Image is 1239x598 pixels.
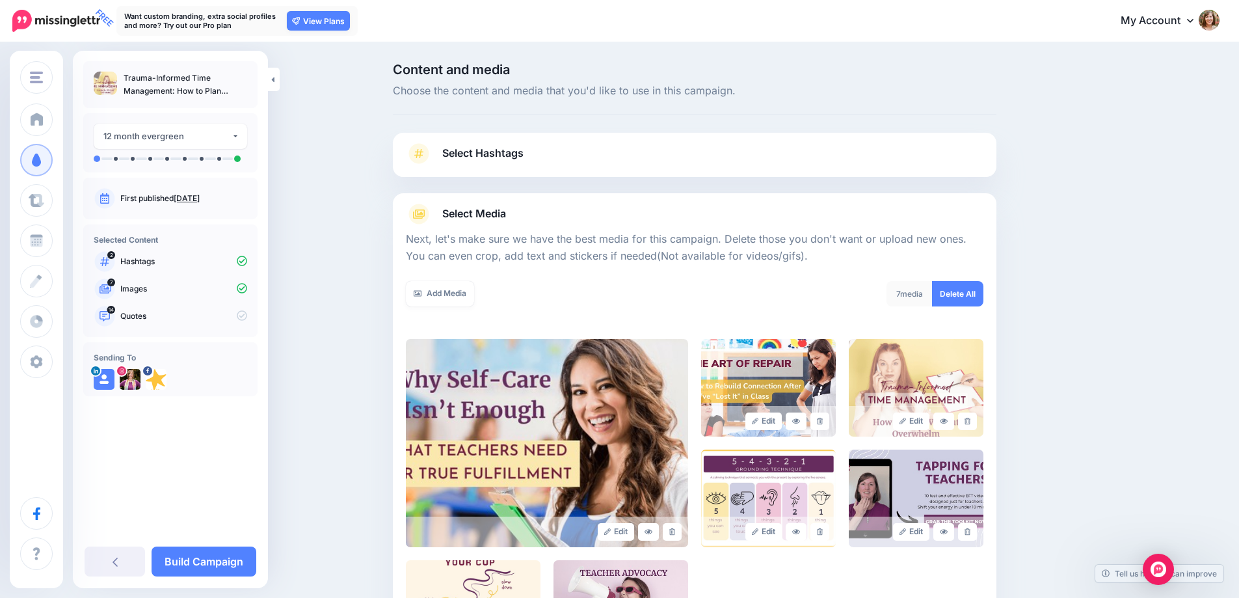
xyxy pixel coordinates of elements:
[932,281,983,306] a: Delete All
[896,289,900,299] span: 7
[107,279,115,286] span: 7
[893,523,930,541] a: Edit
[287,11,350,31] a: View Plans
[393,63,996,76] span: Content and media
[94,72,117,95] img: 7a74f86c911a72ea85ae8d1462c22df2_thumb.jpg
[886,281,933,306] div: media
[146,369,167,390] img: 10435030_546367552161163_2528915469409542325_n-bsa21022.png
[94,353,247,362] h4: Sending To
[406,231,983,265] p: Next, let's make sure we have the best media for this campaign. Delete those you don't want or up...
[406,281,474,306] a: Add Media
[442,205,506,223] span: Select Media
[12,10,100,32] img: Missinglettr
[701,339,836,437] img: f9d618b7212b2e35690698156e034be3_large.jpg
[1108,5,1219,37] a: My Account
[745,523,782,541] a: Edit
[107,306,116,314] span: 14
[745,413,782,430] a: Edit
[94,124,247,149] button: 12 month evergreen
[124,72,247,98] p: Trauma-Informed Time Management: How to Plan Without Overwhelm
[893,413,930,430] a: Edit
[598,523,635,541] a: Edit
[12,7,100,35] a: FREE
[406,339,688,547] img: ba2d8e9d008ac696373a7b0245935a22_large.jpg
[120,256,247,267] p: Hashtags
[849,339,983,437] img: 510f501ecfefecc8ca53d5e3a51ab703_large.jpg
[406,204,983,224] a: Select Media
[120,193,247,204] p: First published
[30,72,43,83] img: menu.png
[174,193,200,203] a: [DATE]
[406,143,983,177] a: Select Hashtags
[103,129,232,144] div: 12 month evergreen
[701,450,836,547] img: 223e7e9c354e5abbc499389f83a742fe_large.jpg
[120,369,140,390] img: 365325475_1471442810361746_8596535853886494552_n-bsa142406.jpg
[120,310,247,322] p: Quotes
[94,235,247,245] h4: Selected Content
[91,5,118,31] span: FREE
[1143,554,1174,585] div: Open Intercom Messenger
[107,251,115,259] span: 2
[442,144,524,162] span: Select Hashtags
[849,450,983,547] img: 1a5a655ac751998f8c263a6dcd220a62_large.jpg
[124,12,280,30] p: Want custom branding, extra social profiles and more? Try out our Pro plan
[94,369,114,390] img: user_default_image.png
[393,83,996,100] span: Choose the content and media that you'd like to use in this campaign.
[120,283,247,295] p: Images
[1095,565,1223,582] a: Tell us how we can improve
